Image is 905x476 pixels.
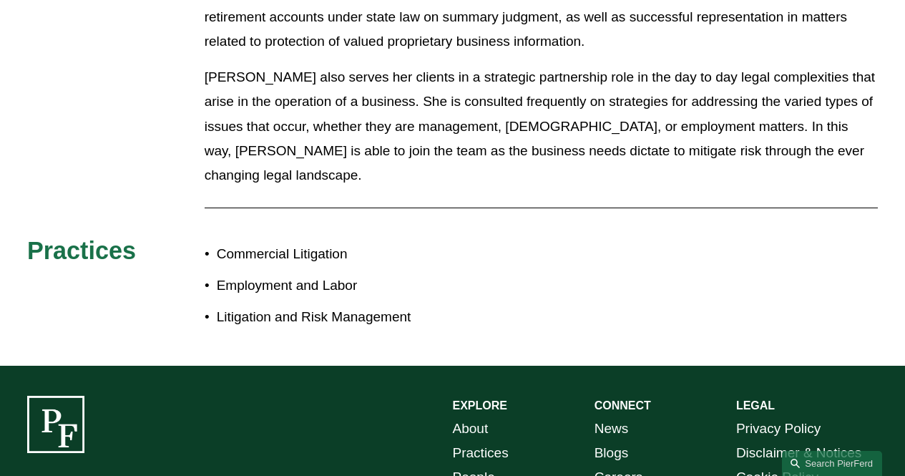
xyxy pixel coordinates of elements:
[205,65,878,188] p: [PERSON_NAME] also serves her clients in a strategic partnership role in the day to day legal com...
[453,441,509,465] a: Practices
[27,237,136,264] span: Practices
[453,399,507,412] strong: EXPLORE
[595,417,629,441] a: News
[217,305,453,329] p: Litigation and Risk Management
[736,417,821,441] a: Privacy Policy
[453,417,489,441] a: About
[736,441,861,465] a: Disclaimer & Notices
[595,399,651,412] strong: CONNECT
[782,451,882,476] a: Search this site
[217,242,453,266] p: Commercial Litigation
[736,399,775,412] strong: LEGAL
[595,441,629,465] a: Blogs
[217,273,453,298] p: Employment and Labor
